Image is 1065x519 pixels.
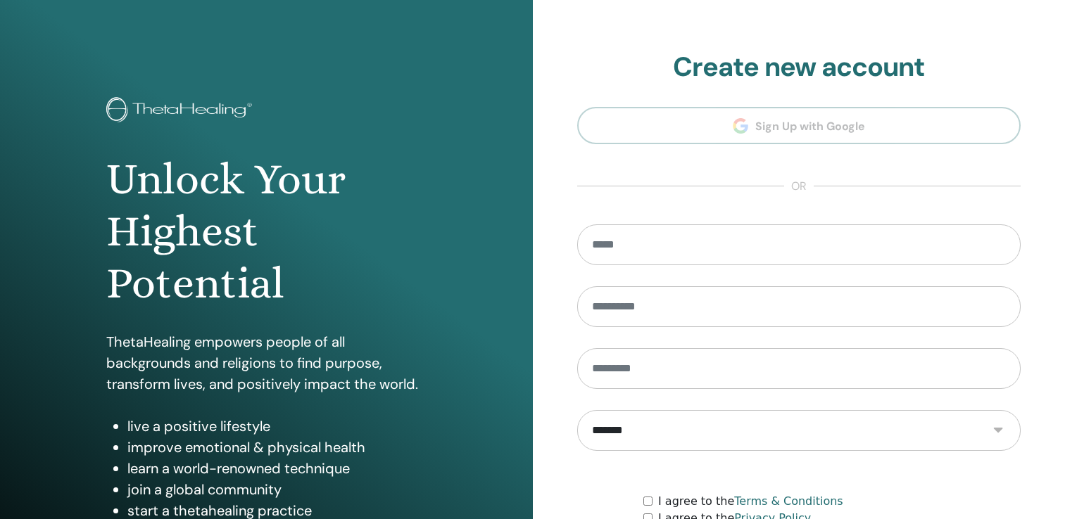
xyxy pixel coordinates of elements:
[127,416,426,437] li: live a positive lifestyle
[127,437,426,458] li: improve emotional & physical health
[784,178,814,195] span: or
[106,153,426,310] h1: Unlock Your Highest Potential
[127,458,426,479] li: learn a world-renowned technique
[734,494,843,508] a: Terms & Conditions
[658,493,843,510] label: I agree to the
[577,51,1021,84] h2: Create new account
[127,479,426,500] li: join a global community
[106,331,426,395] p: ThetaHealing empowers people of all backgrounds and religions to find purpose, transform lives, a...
